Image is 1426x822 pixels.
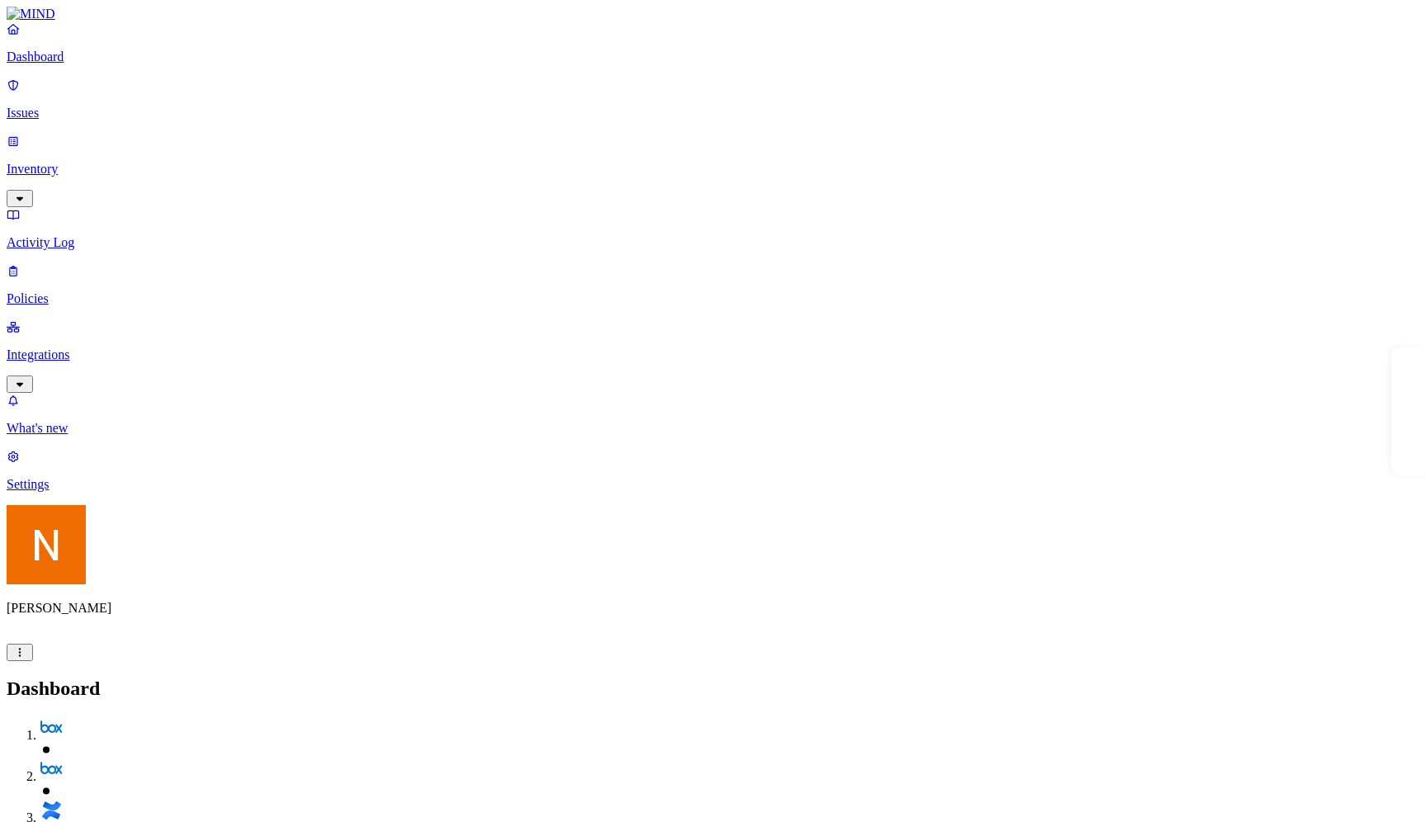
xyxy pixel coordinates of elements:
[7,106,1419,120] p: Issues
[7,393,1419,436] a: What's new
[7,421,1419,436] p: What's new
[40,799,63,822] img: svg%3e
[7,291,1419,306] p: Policies
[7,162,1419,177] p: Inventory
[7,263,1419,306] a: Policies
[7,78,1419,120] a: Issues
[7,505,86,584] img: Nitai Mishary
[7,21,1419,64] a: Dashboard
[40,716,63,739] img: svg%3e
[7,319,1419,390] a: Integrations
[40,758,63,781] img: svg%3e
[7,678,1419,700] h2: Dashboard
[7,235,1419,250] p: Activity Log
[7,50,1419,64] p: Dashboard
[7,601,1419,616] p: [PERSON_NAME]
[7,207,1419,250] a: Activity Log
[7,347,1419,362] p: Integrations
[7,134,1419,205] a: Inventory
[1391,347,1426,475] iframe: Marker.io feedback button
[7,477,1419,492] p: Settings
[7,449,1419,492] a: Settings
[7,7,1419,21] a: MIND
[7,7,55,21] img: MIND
